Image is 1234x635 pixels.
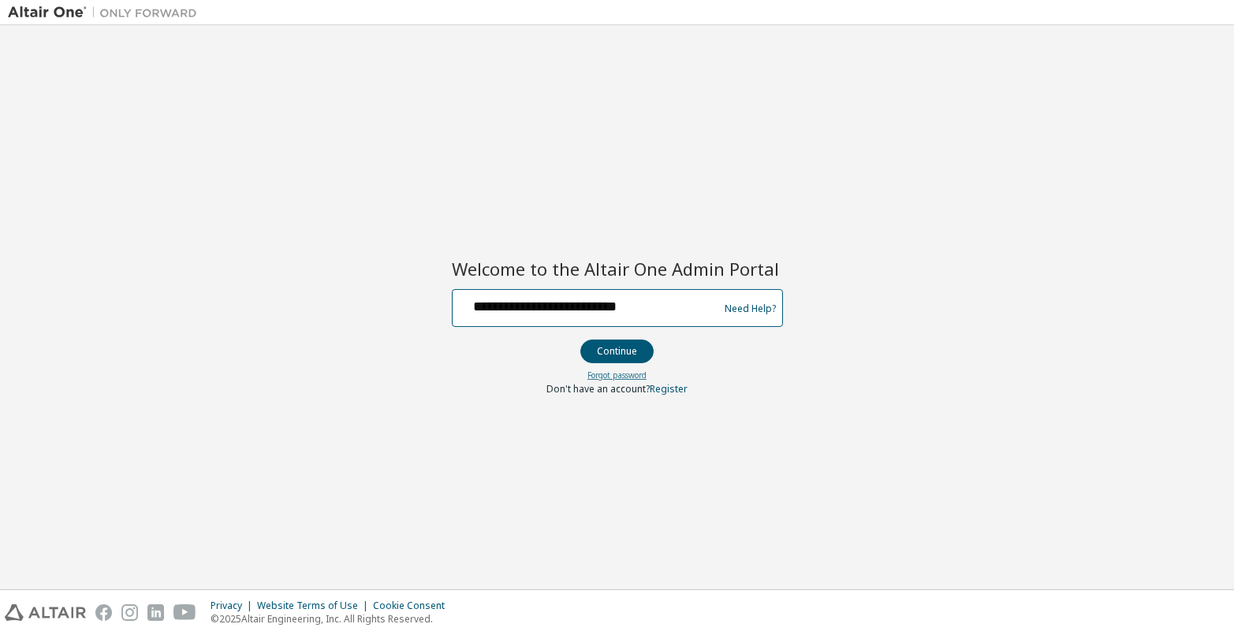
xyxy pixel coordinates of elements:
[725,308,776,309] a: Need Help?
[373,600,454,612] div: Cookie Consent
[546,382,650,395] span: Don't have an account?
[257,600,373,612] div: Website Terms of Use
[173,604,196,621] img: youtube.svg
[121,604,138,621] img: instagram.svg
[95,604,112,621] img: facebook.svg
[587,369,647,381] a: Forgot password
[650,382,688,395] a: Register
[580,340,654,363] button: Continue
[5,604,86,621] img: altair_logo.svg
[211,612,454,626] p: © 2025 Altair Engineering, Inc. All Rights Reserved.
[452,258,783,280] h2: Welcome to the Altair One Admin Portal
[147,604,164,621] img: linkedin.svg
[8,5,205,20] img: Altair One
[211,600,257,612] div: Privacy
